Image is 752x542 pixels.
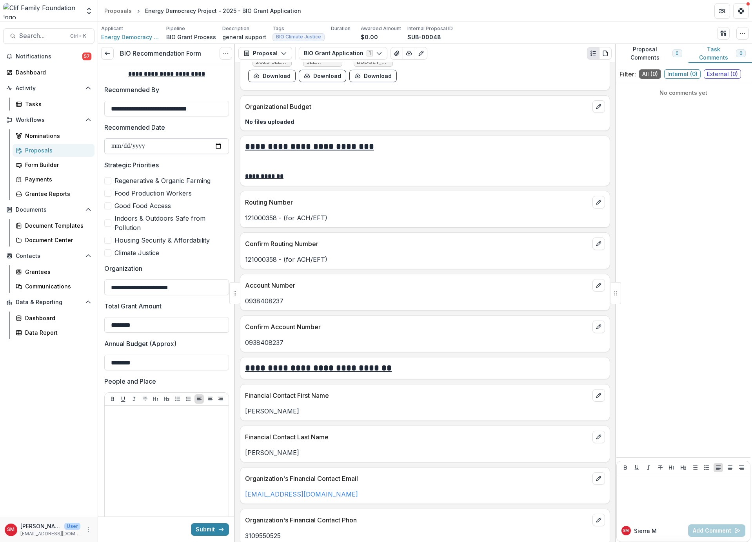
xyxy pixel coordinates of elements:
p: Awarded Amount [361,25,401,32]
button: Get Help [733,3,749,19]
button: View Attached Files [391,47,403,60]
p: $0.00 [361,33,378,41]
span: External ( 0 ) [704,69,741,79]
div: Communications [25,282,88,290]
span: Notifications [16,53,82,60]
a: Proposals [101,5,135,16]
div: Data Report [25,328,88,337]
button: Open Documents [3,203,94,216]
p: Tags [272,25,284,32]
p: BIO Grant Process [166,33,216,41]
span: Contacts [16,253,82,259]
p: Confirm Routing Number [245,239,589,248]
button: Align Center [725,463,735,472]
p: [PERSON_NAME] [245,406,605,416]
span: Good Food Access [114,201,171,210]
a: Grantees [13,265,94,278]
div: Ctrl + K [69,32,88,40]
a: Energy Democracy Project [101,33,160,41]
button: Underline [118,394,128,404]
p: Internal Proposal ID [407,25,453,32]
button: Task Comments [688,44,752,63]
p: Sierra M [634,527,657,535]
button: download-form-response [299,70,346,82]
button: Edit as form [415,47,427,60]
p: User [64,523,80,530]
p: Organization [104,264,142,273]
span: All ( 0 ) [639,69,661,79]
button: Notifications57 [3,50,94,63]
button: Ordered List [183,394,193,404]
p: Total Grant Amount [104,301,162,311]
button: Underline [632,463,641,472]
span: Activity [16,85,82,92]
button: Bold [108,394,117,404]
button: edit [592,472,605,485]
p: 121000358 - (for ACH/EFT) [245,255,605,264]
button: PDF view [599,47,612,60]
p: Organization's Financial Contact Email [245,474,589,483]
p: Financial Contact Last Name [245,432,589,442]
button: Align Right [737,463,746,472]
div: Form Builder [25,161,88,169]
div: Payments [25,175,88,183]
button: Heading 1 [151,394,160,404]
a: [EMAIL_ADDRESS][DOMAIN_NAME] [245,490,358,498]
div: Proposals [25,146,88,154]
button: Partners [714,3,730,19]
span: Search... [19,32,65,40]
button: Align Left [194,394,204,404]
p: [PERSON_NAME] [245,448,605,457]
button: Open Workflows [3,114,94,126]
button: download-form-response [349,70,397,82]
button: Bullet List [173,394,182,404]
button: edit [592,514,605,526]
p: 121000358 - (for ACH/EFT) [245,213,605,223]
p: Recommended By [104,85,159,94]
a: Document Templates [13,219,94,232]
button: Open entity switcher [84,3,94,19]
span: BIO Climate Justice [276,34,321,40]
p: No comments yet [619,89,747,97]
div: Sierra Martinez [623,529,629,533]
button: Italicize [129,394,139,404]
div: Document Center [25,236,88,244]
a: Nominations [13,129,94,142]
h3: BIO Recommendation Form [120,50,201,57]
p: Financial Contact First Name [245,391,589,400]
button: edit [592,237,605,250]
a: Grantee Reports [13,187,94,200]
button: Bullet List [690,463,700,472]
span: Regenerative & Organic Farming [114,176,211,185]
div: Document Templates [25,221,88,230]
button: Open Contacts [3,250,94,262]
p: [PERSON_NAME] [20,522,61,530]
p: SUB-00048 [407,33,441,41]
button: Heading 2 [679,463,688,472]
a: Payments [13,173,94,186]
a: Communications [13,280,94,293]
span: Workflows [16,117,82,123]
p: 0938408237 [245,296,605,306]
button: Options [220,47,232,60]
span: 0 [676,51,679,56]
button: BIO Grant Application1 [299,47,387,60]
button: edit [592,321,605,333]
button: Open Activity [3,82,94,94]
button: download-form-response [248,70,296,82]
img: Clif Family Foundation logo [3,3,80,19]
button: edit [592,389,605,402]
p: Account Number [245,281,589,290]
span: Food Production Workers [114,189,192,198]
div: Grantee Reports [25,190,88,198]
p: Applicant [101,25,123,32]
p: Duration [331,25,351,32]
p: Routing Number [245,198,589,207]
button: Proposal [238,47,292,60]
p: People and Place [104,377,156,386]
p: Organizational Budget [245,102,589,111]
p: Organization's Financial Contact Phon [245,515,589,525]
button: Strike [140,394,150,404]
a: Form Builder [13,158,94,171]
